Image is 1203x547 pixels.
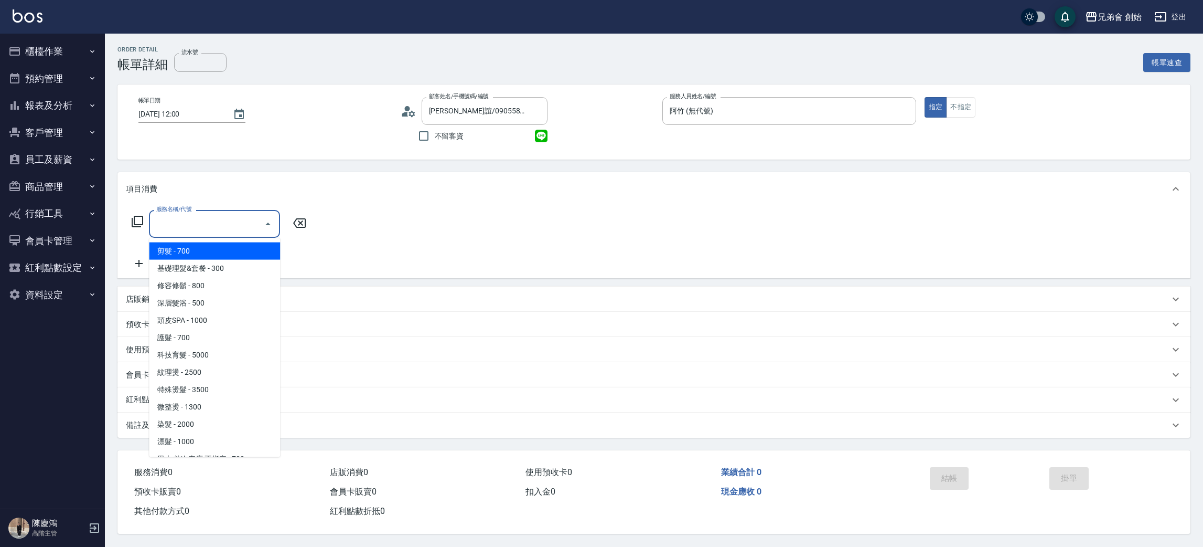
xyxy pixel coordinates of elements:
[126,394,188,406] p: 紅利點數
[1081,6,1146,28] button: 兄弟會 創始
[260,216,276,233] button: Close
[134,467,173,477] span: 服務消費 0
[138,97,160,104] label: 帳單日期
[126,344,165,355] p: 使用預收卡
[149,277,280,294] span: 修容修鬍 - 800
[330,467,368,477] span: 店販消費 0
[1055,6,1076,27] button: save
[149,346,280,364] span: 科技育髮 - 5000
[149,381,280,398] span: 特殊燙髮 - 3500
[32,529,85,538] p: 高階主管
[117,337,1190,362] div: 使用預收卡編輯訂單不得編輯預收卡使用
[4,200,101,227] button: 行銷工具
[117,172,1190,206] div: 項目消費
[138,106,222,123] input: YYYY/MM/DD hh:mm
[117,57,168,72] h3: 帳單詳細
[149,450,280,468] span: 男士 首次來店 不指定 - 700
[721,487,761,497] span: 現金應收 0
[670,92,716,100] label: 服務人員姓名/編號
[126,184,157,195] p: 項目消費
[134,506,189,516] span: 其他付款方式 0
[4,254,101,281] button: 紅利點數設定
[117,312,1190,337] div: 預收卡販賣
[117,287,1190,312] div: 店販銷售
[117,46,168,53] h2: Order detail
[117,387,1190,413] div: 紅利點數剩餘點數: 0
[117,206,1190,278] div: 項目消費
[149,416,280,433] span: 染髮 - 2000
[1098,10,1142,24] div: 兄弟會 創始
[525,487,555,497] span: 扣入金 0
[156,205,191,213] label: 服務名稱/代號
[117,413,1190,438] div: 備註及來源
[330,487,377,497] span: 會員卡販賣 0
[149,294,280,312] span: 深層髮浴 - 500
[4,65,101,92] button: 預約管理
[149,312,280,329] span: 頭皮SPA - 1000
[4,281,101,309] button: 資料設定
[149,260,280,277] span: 基礎理髮&套餐 - 300
[4,92,101,119] button: 報表及分析
[4,119,101,146] button: 客戶管理
[117,362,1190,387] div: 會員卡銷售
[721,467,761,477] span: 業績合計 0
[126,370,165,381] p: 會員卡銷售
[149,398,280,416] span: 微整燙 - 1300
[8,518,29,539] img: Person
[435,131,464,142] span: 不留客資
[181,48,198,56] label: 流水號
[4,38,101,65] button: 櫃檯作業
[227,102,252,127] button: Choose date, selected date is 2025-08-24
[535,130,547,142] img: line_icon
[525,467,572,477] span: 使用預收卡 0
[134,487,181,497] span: 預收卡販賣 0
[126,294,157,305] p: 店販銷售
[429,92,489,100] label: 顧客姓名/手機號碼/編號
[1143,53,1190,72] button: 帳單速查
[149,433,280,450] span: 漂髮 - 1000
[925,97,947,118] button: 指定
[4,146,101,173] button: 員工及薪資
[4,227,101,255] button: 會員卡管理
[32,518,85,529] h5: 陳慶鴻
[330,506,385,516] span: 紅利點數折抵 0
[946,97,975,118] button: 不指定
[4,173,101,201] button: 商品管理
[13,9,42,23] img: Logo
[149,243,280,260] span: 剪髮 - 700
[149,364,280,381] span: 紋理燙 - 2500
[126,319,165,330] p: 預收卡販賣
[126,420,165,431] p: 備註及來源
[1150,7,1190,27] button: 登出
[149,329,280,346] span: 護髮 - 700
